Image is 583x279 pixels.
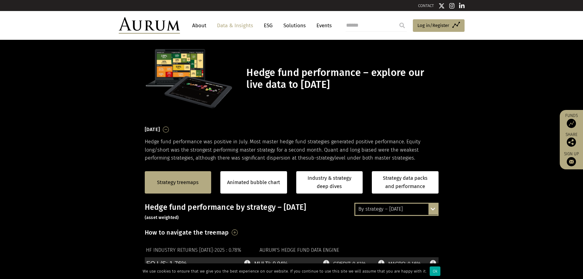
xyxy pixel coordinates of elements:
div: Share [563,133,580,147]
a: Solutions [280,20,309,31]
a: Animated bubble chart [227,179,280,187]
img: Sign up to our newsletter [567,157,576,166]
a: CONTACT [418,3,434,8]
a: Sign up [563,151,580,166]
a: Strategy treemaps [157,179,199,187]
span: sub-strategy [306,155,334,161]
h3: How to navigate the treemap [145,227,229,238]
a: Log in/Register [413,19,465,32]
img: Aurum [119,17,180,34]
img: Access Funds [567,119,576,128]
span: Log in/Register [417,22,449,29]
a: Data & Insights [214,20,256,31]
p: Hedge fund performance was positive in July. Most master hedge fund strategies generated positive... [145,138,439,162]
a: Industry & strategy deep dives [296,171,363,194]
a: Strategy data packs and performance [372,171,439,194]
small: (asset weighted) [145,215,179,220]
img: Share this post [567,138,576,147]
h1: Hedge fund performance – explore our live data to [DATE] [246,67,437,91]
a: About [189,20,209,31]
img: Instagram icon [449,3,455,9]
a: ESG [261,20,276,31]
h3: Hedge fund performance by strategy – [DATE] [145,203,439,221]
img: Linkedin icon [459,3,465,9]
a: Events [313,20,332,31]
div: By strategy – [DATE] [355,204,438,215]
h3: [DATE] [145,125,160,134]
img: Twitter icon [439,3,445,9]
div: Ok [430,266,440,276]
a: Funds [563,113,580,128]
input: Submit [396,19,408,32]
